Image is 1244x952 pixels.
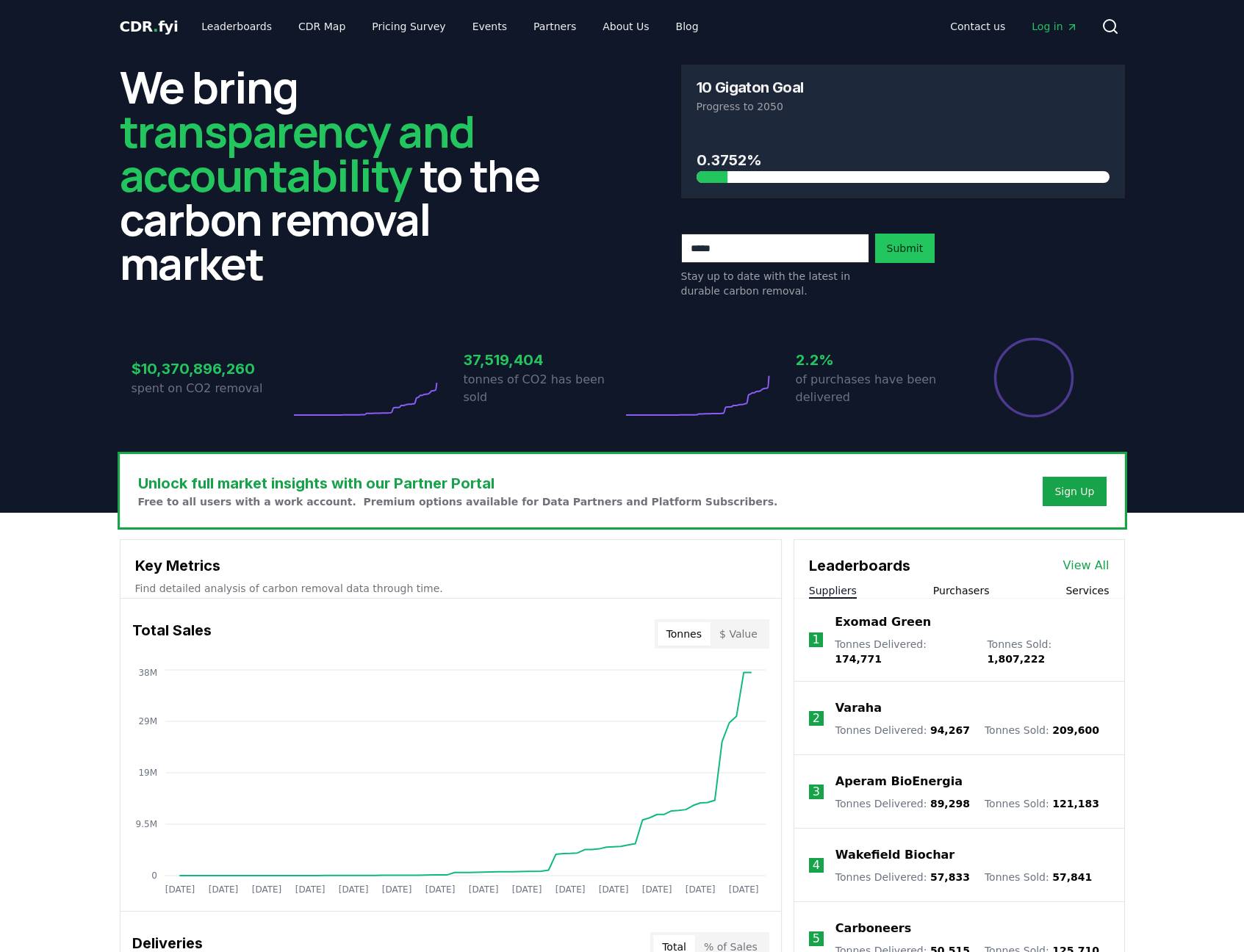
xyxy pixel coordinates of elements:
[511,884,542,895] tspan: [DATE]
[1052,724,1099,736] span: 209,600
[120,18,179,35] span: CDR fyi
[165,884,195,895] tspan: [DATE]
[835,846,954,864] a: Wakefield Biochar
[208,884,238,895] tspan: [DATE]
[985,870,1092,884] p: Tonnes Sold :
[1052,871,1092,883] span: 57,841
[835,699,882,717] a: Varaha
[835,920,911,937] a: Carboneers
[835,773,963,790] a: Aperam BioEnergia
[1043,477,1106,506] button: Sign Up
[464,349,622,371] h3: 37,519,404
[151,870,157,881] tspan: 0
[591,13,661,40] a: About Us
[120,65,564,285] h2: We bring to the carbon removal market
[132,358,290,380] h3: $10,370,896,260
[681,269,869,298] p: Stay up to date with the latest in durable carbon removal.
[697,99,1110,114] p: Progress to 2050
[251,884,281,895] tspan: [DATE]
[468,884,498,895] tspan: [DATE]
[987,653,1045,665] span: 1,807,222
[875,234,935,263] button: Submit
[135,819,157,829] tspan: 9.5M
[1052,798,1099,809] span: 121,183
[598,884,628,895] tspan: [DATE]
[132,380,290,397] p: spent on CO2 removal
[809,583,857,598] button: Suppliers
[835,870,970,884] p: Tonnes Delivered :
[555,884,585,895] tspan: [DATE]
[338,884,368,895] tspan: [DATE]
[812,631,819,649] p: 1
[135,581,766,596] p: Find detailed analysis of carbon removal data through time.
[711,622,766,646] button: $ Value
[1020,13,1089,40] a: Log in
[425,884,455,895] tspan: [DATE]
[138,494,778,509] p: Free to all users with a work account. Premium options available for Data Partners and Platform S...
[728,884,758,895] tspan: [DATE]
[835,723,970,738] p: Tonnes Delivered :
[796,371,954,406] p: of purchases have been delivered
[835,637,972,666] p: Tonnes Delivered :
[993,336,1075,419] div: Percentage of sales delivered
[835,796,970,811] p: Tonnes Delivered :
[933,583,990,598] button: Purchasers
[813,710,820,727] p: 2
[464,371,622,406] p: tonnes of CO2 has been sold
[658,622,711,646] button: Tonnes
[930,871,970,883] span: 57,833
[985,723,1099,738] p: Tonnes Sold :
[813,783,820,801] p: 3
[153,18,158,35] span: .
[809,555,910,577] h3: Leaderboards
[522,13,588,40] a: Partners
[295,884,325,895] tspan: [DATE]
[664,13,711,40] a: Blog
[938,13,1089,40] nav: Main
[1032,19,1077,34] span: Log in
[461,13,519,40] a: Events
[835,653,882,665] span: 174,771
[190,13,284,40] a: Leaderboards
[685,884,715,895] tspan: [DATE]
[138,716,157,726] tspan: 29M
[697,149,1110,171] h3: 0.3752%
[835,613,931,631] a: Exomad Green
[132,619,212,649] h3: Total Sales
[813,857,820,874] p: 4
[135,555,766,577] h3: Key Metrics
[930,724,970,736] span: 94,267
[938,13,1017,40] a: Contact us
[1065,583,1109,598] button: Services
[813,930,820,948] p: 5
[360,13,457,40] a: Pricing Survey
[930,798,970,809] span: 89,298
[287,13,357,40] a: CDR Map
[120,16,179,37] a: CDR.fyi
[138,668,157,678] tspan: 38M
[1054,484,1094,499] a: Sign Up
[138,768,157,778] tspan: 19M
[190,13,710,40] nav: Main
[697,80,804,95] h3: 10 Gigaton Goal
[987,637,1109,666] p: Tonnes Sold :
[641,884,672,895] tspan: [DATE]
[985,796,1099,811] p: Tonnes Sold :
[1063,557,1110,574] a: View All
[381,884,411,895] tspan: [DATE]
[138,472,778,494] h3: Unlock full market insights with our Partner Portal
[120,101,475,205] span: transparency and accountability
[796,349,954,371] h3: 2.2%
